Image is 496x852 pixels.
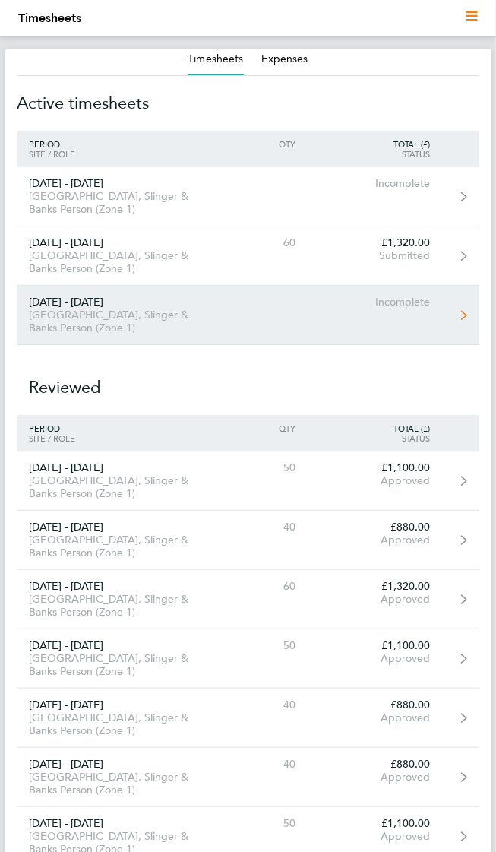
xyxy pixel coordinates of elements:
[188,52,243,67] button: Timesheets
[17,580,221,593] div: [DATE] - [DATE]
[30,138,61,150] span: Period
[220,139,308,149] div: Qty
[17,474,221,500] div: [GEOGRAPHIC_DATA], Slinger & Banks Person (Zone 1)
[220,698,308,711] div: 40
[17,167,479,226] a: [DATE] - [DATE][GEOGRAPHIC_DATA], Slinger & Banks Person (Zone 1)Incomplete
[17,433,221,443] div: Site / Role
[17,652,221,678] div: [GEOGRAPHIC_DATA], Slinger & Banks Person (Zone 1)
[17,149,221,159] div: Site / Role
[308,521,442,534] div: £880.00
[308,474,442,487] div: Approved
[17,817,221,830] div: [DATE] - [DATE]
[220,423,308,433] div: Qty
[17,249,221,275] div: [GEOGRAPHIC_DATA], Slinger & Banks Person (Zone 1)
[17,711,221,737] div: [GEOGRAPHIC_DATA], Slinger & Banks Person (Zone 1)
[220,639,308,652] div: 50
[17,758,221,771] div: [DATE] - [DATE]
[308,423,442,433] div: Total (£)
[17,698,221,711] div: [DATE] - [DATE]
[308,639,442,652] div: £1,100.00
[18,9,81,27] li: Timesheets
[220,817,308,830] div: 50
[17,639,221,652] div: [DATE] - [DATE]
[308,830,442,843] div: Approved
[17,345,479,415] h2: Reviewed
[220,236,308,249] div: 60
[220,521,308,534] div: 40
[308,534,442,546] div: Approved
[17,451,479,511] a: [DATE] - [DATE][GEOGRAPHIC_DATA], Slinger & Banks Person (Zone 1)50£1,100.00Approved
[17,629,479,689] a: [DATE] - [DATE][GEOGRAPHIC_DATA], Slinger & Banks Person (Zone 1)50£1,100.00Approved
[308,580,442,593] div: £1,320.00
[308,296,442,309] div: Incomplete
[308,711,442,724] div: Approved
[17,771,221,797] div: [GEOGRAPHIC_DATA], Slinger & Banks Person (Zone 1)
[308,758,442,771] div: £880.00
[308,249,442,262] div: Submitted
[17,748,479,807] a: [DATE] - [DATE][GEOGRAPHIC_DATA], Slinger & Banks Person (Zone 1)40£880.00Approved
[308,139,442,149] div: Total (£)
[17,309,221,334] div: [GEOGRAPHIC_DATA], Slinger & Banks Person (Zone 1)
[17,534,221,559] div: [GEOGRAPHIC_DATA], Slinger & Banks Person (Zone 1)
[308,236,442,249] div: £1,320.00
[17,286,479,345] a: [DATE] - [DATE][GEOGRAPHIC_DATA], Slinger & Banks Person (Zone 1)Incomplete
[17,593,221,619] div: [GEOGRAPHIC_DATA], Slinger & Banks Person (Zone 1)
[308,698,442,711] div: £880.00
[17,177,221,190] div: [DATE] - [DATE]
[308,593,442,606] div: Approved
[308,771,442,784] div: Approved
[308,177,442,190] div: Incomplete
[17,570,479,629] a: [DATE] - [DATE][GEOGRAPHIC_DATA], Slinger & Banks Person (Zone 1)60£1,320.00Approved
[220,461,308,474] div: 50
[17,296,221,309] div: [DATE] - [DATE]
[30,423,61,434] span: Period
[308,817,442,830] div: £1,100.00
[308,433,442,443] div: Status
[17,226,479,286] a: [DATE] - [DATE][GEOGRAPHIC_DATA], Slinger & Banks Person (Zone 1)60£1,320.00Submitted
[17,76,479,131] h2: Active timesheets
[308,461,442,474] div: £1,100.00
[262,52,308,67] button: Expenses
[17,461,221,474] div: [DATE] - [DATE]
[17,236,221,249] div: [DATE] - [DATE]
[220,758,308,771] div: 40
[17,521,221,534] div: [DATE] - [DATE]
[308,652,442,665] div: Approved
[17,689,479,748] a: [DATE] - [DATE][GEOGRAPHIC_DATA], Slinger & Banks Person (Zone 1)40£880.00Approved
[220,580,308,593] div: 60
[308,149,442,159] div: Status
[17,511,479,570] a: [DATE] - [DATE][GEOGRAPHIC_DATA], Slinger & Banks Person (Zone 1)40£880.00Approved
[17,190,221,216] div: [GEOGRAPHIC_DATA], Slinger & Banks Person (Zone 1)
